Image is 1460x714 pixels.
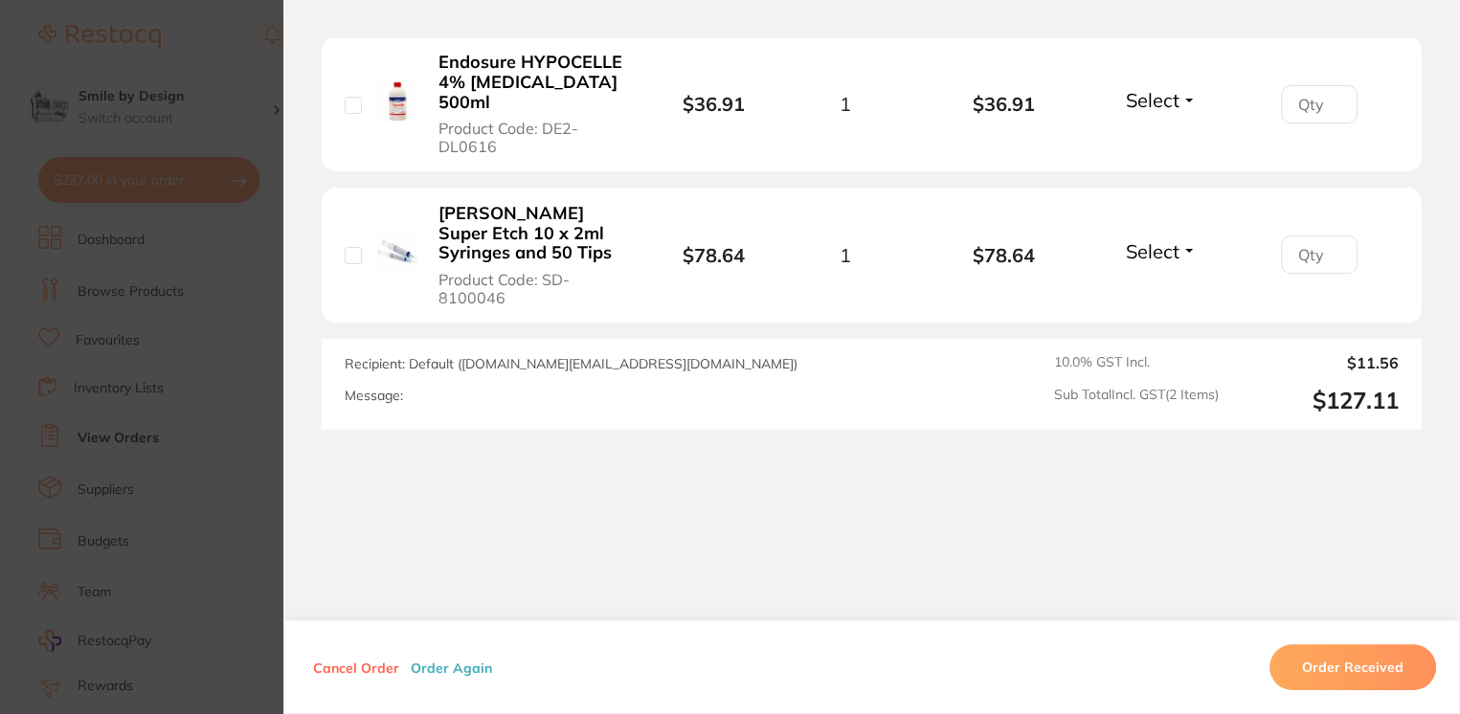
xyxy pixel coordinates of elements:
button: Select [1120,239,1202,263]
b: $78.64 [683,243,745,267]
label: Message: [345,388,403,404]
b: $78.64 [925,244,1083,266]
output: $127.11 [1234,387,1399,414]
button: [PERSON_NAME] Super Etch 10 x 2ml Syringes and 50 Tips Product Code: SD-8100046 [433,203,633,307]
span: Sub Total Incl. GST ( 2 Items) [1054,387,1219,414]
button: Select [1120,88,1202,112]
span: Product Code: SD-8100046 [438,271,627,306]
span: 10.0 % GST Incl. [1054,354,1219,371]
b: $36.91 [925,93,1083,115]
span: Select [1126,88,1179,112]
button: Order Again [405,658,498,676]
input: Qty [1281,235,1358,274]
b: Endosure HYPOCELLE 4% [MEDICAL_DATA] 500ml [438,53,627,112]
input: Qty [1281,85,1358,123]
span: 1 [840,93,851,115]
span: Select [1126,239,1179,263]
img: HENRY SCHEIN Super Etch 10 x 2ml Syringes and 50 Tips [376,233,418,275]
button: Order Received [1269,644,1436,690]
output: $11.56 [1234,354,1399,371]
button: Endosure HYPOCELLE 4% [MEDICAL_DATA] 500ml Product Code: DE2-DL0616 [433,52,633,156]
span: Product Code: DE2-DL0616 [438,120,627,155]
button: Cancel Order [307,658,405,676]
img: Endosure HYPOCELLE 4% Sodium Hypochlorite 500ml [376,81,418,123]
b: [PERSON_NAME] Super Etch 10 x 2ml Syringes and 50 Tips [438,204,627,263]
span: Recipient: Default ( [DOMAIN_NAME][EMAIL_ADDRESS][DOMAIN_NAME] ) [345,355,797,372]
span: 1 [840,244,851,266]
b: $36.91 [683,92,745,116]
